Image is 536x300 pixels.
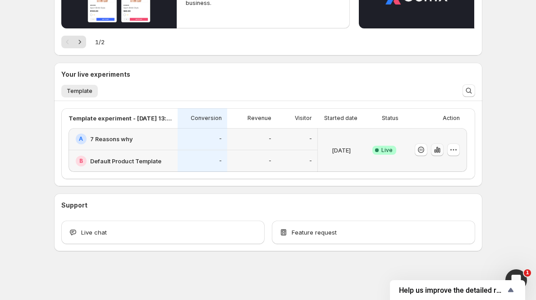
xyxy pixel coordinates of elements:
[69,114,172,123] p: Template experiment - [DATE] 13:05:34
[309,157,312,165] p: -
[61,201,87,210] h3: Support
[81,228,107,237] span: Live chat
[324,115,357,122] p: Started date
[505,269,527,291] iframe: Intercom live chat
[247,115,271,122] p: Revenue
[292,228,337,237] span: Feature request
[79,135,83,143] h2: A
[61,70,130,79] h3: Your live experiments
[219,157,222,165] p: -
[269,157,271,165] p: -
[90,157,161,166] h2: Default Product Template
[269,135,271,143] p: -
[295,115,312,122] p: Visitor
[463,84,475,97] button: Search and filter results
[61,36,86,48] nav: Pagination
[73,36,86,48] button: Next
[79,157,83,165] h2: B
[191,115,222,122] p: Conversion
[332,146,351,155] p: [DATE]
[399,285,516,295] button: Show survey - Help us improve the detailed report for A/B campaigns
[381,147,393,154] span: Live
[67,88,92,95] span: Template
[219,135,222,143] p: -
[95,37,105,46] span: 1 / 2
[90,134,133,143] h2: 7 Reasons why
[309,135,312,143] p: -
[399,286,505,295] span: Help us improve the detailed report for A/B campaigns
[382,115,399,122] p: Status
[524,269,531,277] span: 1
[443,115,460,122] p: Action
